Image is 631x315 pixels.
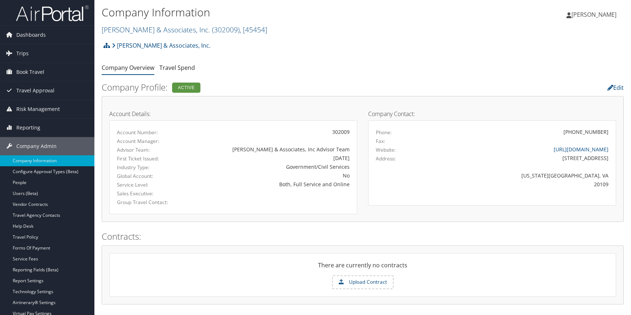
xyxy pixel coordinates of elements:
[368,111,616,117] h4: Company Contact:
[16,26,46,44] span: Dashboards
[110,261,616,275] div: There are currently no contracts
[16,137,57,155] span: Company Admin
[172,83,200,93] div: Active
[112,38,211,53] a: [PERSON_NAME] & Associates, Inc.
[198,163,350,171] div: Government/Civil Services
[198,145,350,153] div: [PERSON_NAME] & Associates, Inc Advisor Team
[566,4,624,25] a: [PERSON_NAME]
[117,155,187,162] label: First Ticket Issued:
[376,137,385,145] label: Fax:
[198,172,350,179] div: No
[102,5,450,20] h1: Company Information
[376,129,392,136] label: Phone:
[117,172,187,180] label: Global Account:
[117,129,187,136] label: Account Number:
[16,5,89,22] img: airportal-logo.png
[240,25,267,35] span: , [ 45454 ]
[437,180,608,188] div: 20109
[117,164,187,171] label: Industry Type:
[109,111,357,117] h4: Account Details:
[198,128,350,136] div: 302009
[198,154,350,162] div: [DATE]
[571,11,616,19] span: [PERSON_NAME]
[16,119,40,137] span: Reporting
[607,84,624,92] a: Edit
[16,63,44,81] span: Book Travel
[554,146,608,153] a: [URL][DOMAIN_NAME]
[117,146,187,153] label: Advisor Team:
[117,199,187,206] label: Group Travel Contact:
[102,64,154,72] a: Company Overview
[376,155,396,162] label: Address:
[376,146,396,153] label: Website:
[198,180,350,188] div: Both, Full Service and Online
[212,25,240,35] span: ( 302009 )
[102,230,624,243] h2: Contracts:
[16,100,60,118] span: Risk Management
[437,172,608,179] div: [US_STATE][GEOGRAPHIC_DATA], VA
[16,81,54,100] span: Travel Approval
[16,44,29,63] span: Trips
[563,128,608,136] div: [PHONE_NUMBER]
[117,137,187,145] label: Account Manager:
[117,190,187,197] label: Sales Executive:
[159,64,195,72] a: Travel Spend
[117,181,187,188] label: Service Level:
[333,276,393,288] label: Upload Contract
[437,154,608,162] div: [STREET_ADDRESS]
[102,25,267,35] a: [PERSON_NAME] & Associates, Inc.
[102,81,446,93] h2: Company Profile:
